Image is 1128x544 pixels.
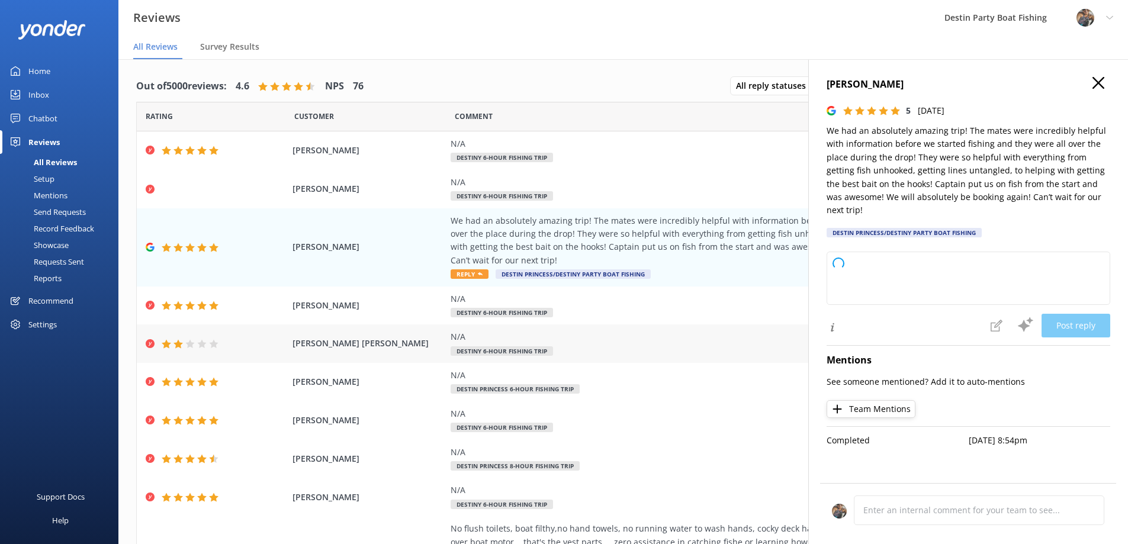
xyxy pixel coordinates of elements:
[827,375,1110,388] p: See someone mentioned? Add it to auto-mentions
[827,434,969,447] p: Completed
[7,237,69,253] div: Showcase
[451,461,580,471] span: Destin Princess 8-Hour Fishing Trip
[969,434,1111,447] p: [DATE] 8:54pm
[28,83,49,107] div: Inbox
[7,204,118,220] a: Send Requests
[827,353,1110,368] h4: Mentions
[293,144,445,157] span: [PERSON_NAME]
[133,8,181,27] h3: Reviews
[28,130,60,154] div: Reviews
[832,504,847,519] img: 250-1666038197.jpg
[325,79,344,94] h4: NPS
[7,170,54,187] div: Setup
[146,111,173,122] span: Date
[136,79,227,94] h4: Out of 5000 reviews:
[906,105,911,116] span: 5
[18,20,86,40] img: yonder-white-logo.png
[451,308,553,317] span: Destiny 6-Hour Fishing Trip
[7,253,118,270] a: Requests Sent
[200,41,259,53] span: Survey Results
[7,270,118,287] a: Reports
[827,228,982,237] div: Destin Princess/Destiny Party Boat Fishing
[133,41,178,53] span: All Reviews
[353,79,364,94] h4: 76
[293,452,445,465] span: [PERSON_NAME]
[451,369,989,382] div: N/A
[293,240,445,253] span: [PERSON_NAME]
[7,253,84,270] div: Requests Sent
[28,289,73,313] div: Recommend
[28,59,50,83] div: Home
[827,400,915,418] button: Team Mentions
[7,270,62,287] div: Reports
[451,330,989,343] div: N/A
[451,484,989,497] div: N/A
[293,337,445,350] span: [PERSON_NAME] [PERSON_NAME]
[451,346,553,356] span: Destiny 6-Hour Fishing Trip
[293,182,445,195] span: [PERSON_NAME]
[451,423,553,432] span: Destiny 6-Hour Fishing Trip
[294,111,334,122] span: Date
[827,124,1110,217] p: We had an absolutely amazing trip! The mates were incredibly helpful with information before we s...
[451,176,989,189] div: N/A
[293,375,445,388] span: [PERSON_NAME]
[918,104,944,117] p: [DATE]
[52,508,69,532] div: Help
[7,187,68,204] div: Mentions
[293,491,445,504] span: [PERSON_NAME]
[7,154,77,170] div: All Reviews
[28,313,57,336] div: Settings
[827,77,1110,92] h4: [PERSON_NAME]
[7,237,118,253] a: Showcase
[7,170,118,187] a: Setup
[451,384,580,394] span: Destin Princess 6-Hour Fishing Trip
[7,154,118,170] a: All Reviews
[7,187,118,204] a: Mentions
[293,299,445,312] span: [PERSON_NAME]
[451,137,989,150] div: N/A
[496,269,651,279] span: Destin Princess/Destiny Party Boat Fishing
[451,407,989,420] div: N/A
[451,446,989,459] div: N/A
[7,220,94,237] div: Record Feedback
[28,107,57,130] div: Chatbot
[7,220,118,237] a: Record Feedback
[236,79,249,94] h4: 4.6
[1092,77,1104,90] button: Close
[451,292,989,305] div: N/A
[451,153,553,162] span: Destiny 6-Hour Fishing Trip
[293,414,445,427] span: [PERSON_NAME]
[451,214,989,268] div: We had an absolutely amazing trip! The mates were incredibly helpful with information before we s...
[736,79,813,92] span: All reply statuses
[451,500,553,509] span: Destiny 6-Hour Fishing Trip
[451,269,489,279] span: Reply
[37,485,85,508] div: Support Docs
[455,111,493,122] span: Question
[451,191,553,201] span: Destiny 6-Hour Fishing Trip
[7,204,86,220] div: Send Requests
[1076,9,1094,27] img: 250-1666038197.jpg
